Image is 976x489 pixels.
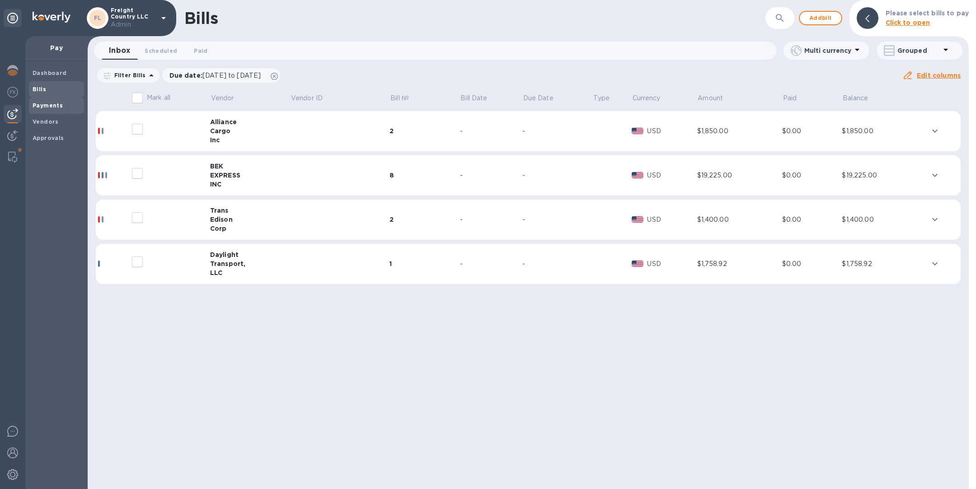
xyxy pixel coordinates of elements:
div: $1,758.92 [842,259,927,269]
span: Inbox [109,44,130,57]
p: Vendor [211,93,234,103]
span: Bill № [390,93,421,103]
button: expand row [928,257,942,270]
span: Add bill [807,13,834,23]
div: Corp [210,224,290,233]
p: Bill Date [460,93,487,103]
div: - [460,126,522,136]
div: $1,850.00 [697,126,782,136]
div: BEK [210,162,290,171]
span: [DATE] to [DATE] [202,72,261,79]
span: Paid [194,46,207,56]
div: - [522,215,593,224]
p: Currency [633,93,661,103]
p: Pay [33,43,80,52]
p: Balance [843,93,868,103]
p: Vendor ID [291,93,323,103]
p: Freight Country LLC [111,7,156,29]
button: expand row [928,168,942,182]
b: Payments [33,102,63,109]
img: USD [632,216,644,223]
div: 1 [389,259,460,268]
p: USD [647,126,697,136]
img: Foreign exchange [7,87,18,98]
div: EXPRESS [210,171,290,180]
b: Dashboard [33,70,67,76]
div: Edison [210,215,290,224]
p: USD [647,171,697,180]
b: Bills [33,86,46,93]
div: - [522,259,593,269]
span: Vendor ID [291,93,334,103]
div: Due date:[DATE] to [DATE] [162,68,281,83]
div: 8 [389,171,460,180]
div: - [522,171,593,180]
img: USD [632,172,644,178]
span: Amount [698,93,735,103]
b: Vendors [33,118,59,125]
div: Inc [210,135,290,144]
button: expand row [928,213,942,226]
b: Click to open [886,19,930,26]
span: Scheduled [145,46,177,56]
img: USD [632,261,644,267]
div: 2 [389,126,460,135]
p: Grouped [897,46,940,55]
span: Paid [783,93,809,103]
div: - [460,215,522,224]
div: $1,400.00 [697,215,782,224]
div: Unpin categories [4,9,22,27]
u: Edit columns [917,72,961,79]
div: INC [210,180,290,189]
h1: Bills [184,9,218,28]
div: - [460,171,522,180]
div: LLC [210,268,290,277]
b: Approvals [33,135,64,141]
div: $1,850.00 [842,126,927,136]
span: Balance [843,93,880,103]
p: Mark all [147,93,170,102]
p: Due date : [169,71,266,80]
p: Amount [698,93,723,103]
div: - [460,259,522,269]
img: Logo [33,12,70,23]
p: Type [593,93,610,103]
span: Vendor [211,93,246,103]
div: $1,400.00 [842,215,927,224]
button: expand row [928,124,942,138]
div: - [522,126,593,136]
div: 2 [389,215,460,224]
p: USD [647,259,697,269]
div: $0.00 [782,126,842,136]
div: $0.00 [782,171,842,180]
div: Alliance [210,117,290,126]
div: Trans [210,206,290,215]
div: Transport, [210,259,290,268]
p: USD [647,215,697,224]
div: $1,758.92 [697,259,782,269]
div: $19,225.00 [697,171,782,180]
p: Bill № [390,93,409,103]
button: Addbill [799,11,842,25]
div: $19,225.00 [842,171,927,180]
div: Daylight [210,250,290,259]
p: Due Date [523,93,554,103]
div: $0.00 [782,215,842,224]
b: FL [94,14,102,21]
p: Paid [783,93,797,103]
b: Please select bills to pay [886,9,969,17]
img: USD [632,128,644,134]
p: Admin [111,20,156,29]
div: $0.00 [782,259,842,269]
div: Cargo [210,126,290,135]
p: Filter Bills [111,71,146,79]
p: Multi currency [804,46,852,55]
